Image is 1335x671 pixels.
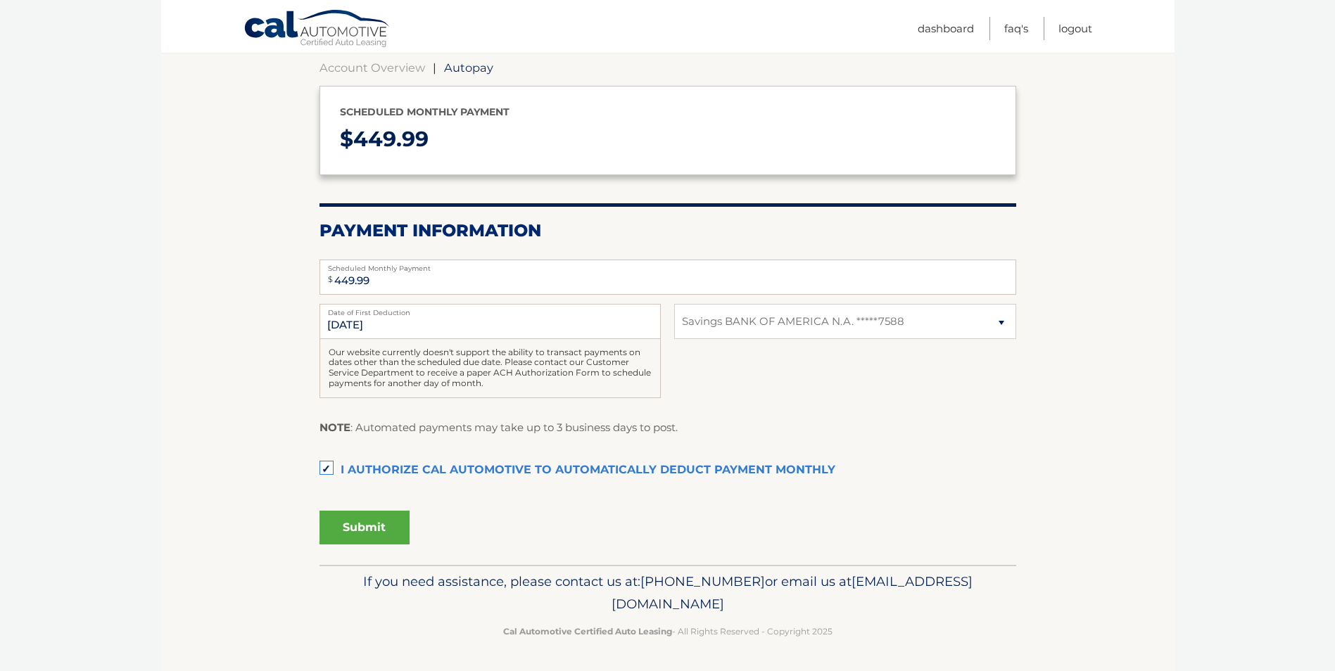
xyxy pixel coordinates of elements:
p: - All Rights Reserved - Copyright 2025 [329,624,1007,639]
a: Cal Automotive [243,9,391,50]
span: [PHONE_NUMBER] [640,573,765,589]
div: Our website currently doesn't support the ability to transact payments on dates other than the sc... [319,339,661,398]
strong: NOTE [319,421,350,434]
input: Payment Amount [319,260,1016,295]
p: $ [340,121,996,158]
span: 449.99 [353,126,429,152]
p: Scheduled monthly payment [340,103,996,121]
span: | [433,60,436,75]
span: [EMAIL_ADDRESS][DOMAIN_NAME] [612,573,973,612]
span: Autopay [444,60,493,75]
span: $ [324,264,337,295]
p: : Automated payments may take up to 3 business days to post. [319,418,678,437]
a: Logout [1058,17,1092,40]
h2: Payment Information [319,220,1016,241]
button: Submit [319,511,410,544]
input: Payment Date [319,304,661,339]
a: Account Overview [319,60,425,75]
a: FAQ's [1004,17,1028,40]
label: I authorize cal automotive to automatically deduct payment monthly [319,456,1016,485]
strong: Cal Automotive Certified Auto Leasing [503,626,672,637]
a: Dashboard [918,17,974,40]
label: Date of First Deduction [319,304,661,315]
label: Scheduled Monthly Payment [319,260,1016,271]
p: If you need assistance, please contact us at: or email us at [329,570,1007,615]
